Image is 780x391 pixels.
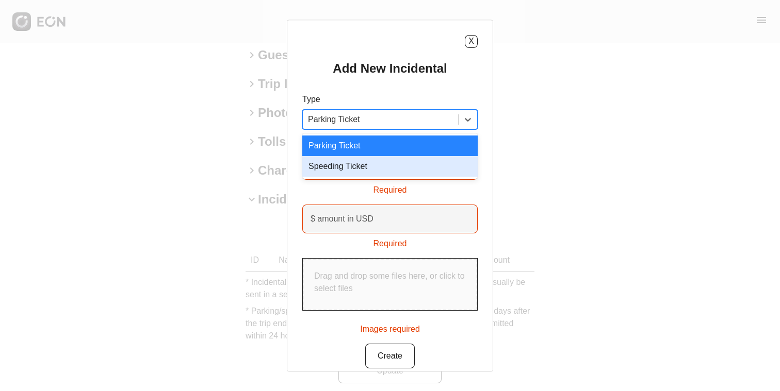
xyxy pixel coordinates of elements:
[333,60,447,77] h2: Add New Incidental
[302,180,478,196] div: Required
[360,319,420,335] div: Images required
[302,93,478,106] p: Type
[311,213,373,225] label: $ amount in USD
[314,270,466,295] p: Drag and drop some files here, or click to select files
[302,135,478,156] div: Parking Ticket
[302,233,478,250] div: Required
[302,156,478,177] div: Speeding Ticket
[365,344,415,368] button: Create
[465,35,478,48] button: X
